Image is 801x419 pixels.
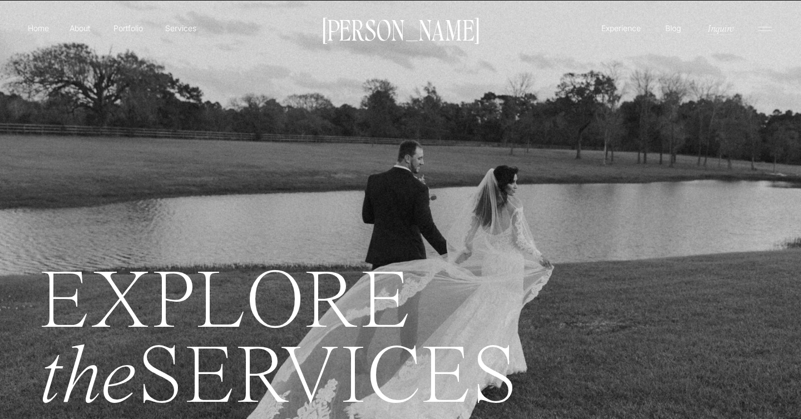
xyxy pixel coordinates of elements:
[67,22,92,33] a: About
[706,22,735,34] a: Inquire
[600,22,642,34] a: Experience
[108,22,148,34] a: Portfolio
[26,22,51,34] a: Home
[662,22,684,33] a: Blog
[164,22,197,34] a: Services
[317,17,484,41] a: [PERSON_NAME]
